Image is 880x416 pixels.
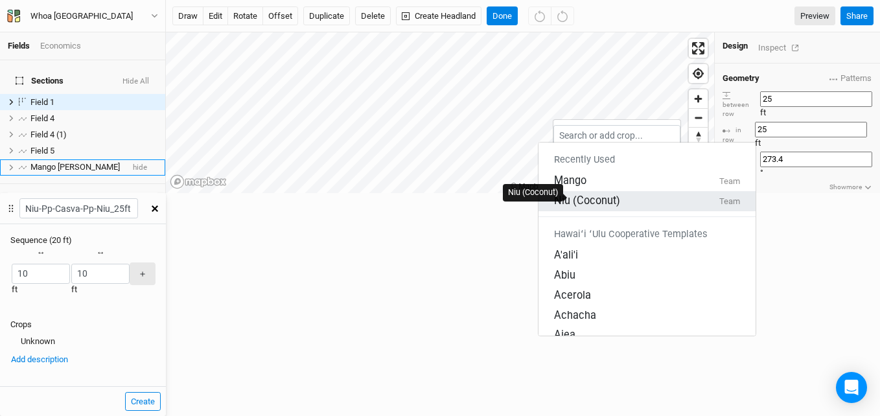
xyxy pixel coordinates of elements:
div: A'ali'i [554,248,578,263]
div: Field 1 [30,97,157,108]
div: Crops [10,319,156,330]
span: ft [760,108,766,117]
div: ↔ [97,247,105,259]
div: Recently Used [538,148,756,171]
button: Whoa [GEOGRAPHIC_DATA] [6,9,159,23]
button: Add description [10,352,69,367]
button: Delete [355,6,391,26]
a: Mapbox [511,182,546,191]
span: Field 4 (1) [30,130,67,139]
small: Team [719,196,740,207]
div: Mango WB West [30,162,122,172]
div: ↔ [37,247,45,259]
button: Done [487,6,518,26]
input: Pattern name [19,198,138,218]
span: Mango [PERSON_NAME] [30,162,120,172]
small: Team [719,176,740,187]
span: Field 4 [30,113,54,123]
div: menu-options [538,142,756,336]
div: Field 5 [30,146,157,156]
div: Aiea [554,328,575,343]
span: Patterns [829,72,872,85]
span: Field 5 [30,146,54,156]
span: ° [760,168,763,178]
button: Find my location [689,64,708,83]
div: Economics [40,40,81,52]
button: Showmore [829,181,872,193]
div: Unknown [10,336,156,347]
div: Open Intercom Messenger [836,372,867,403]
button: Hide All [122,77,150,86]
label: ft [71,284,77,295]
div: Design [723,40,748,52]
button: Redo (^Z) [551,6,574,26]
button: Zoom out [689,108,708,127]
div: Niu (Coconut) [554,194,620,209]
div: Whoa Dea Ranch [30,10,133,23]
div: Inspect [758,40,804,55]
button: offset [262,6,298,26]
div: Hawaiʻi ʻUlu Cooperative Templates [538,222,756,246]
h4: Geometry [723,73,759,84]
span: Sections [16,76,64,86]
button: Duplicate [303,6,350,26]
span: hide [133,159,147,176]
span: Zoom out [689,109,708,127]
canvas: Map [166,32,714,416]
button: Reset bearing to north [689,127,708,146]
button: Share [840,6,874,26]
label: ft [12,284,17,295]
a: Preview [794,6,835,26]
button: Create [125,392,161,411]
button: ＋ [130,262,156,285]
button: Zoom in [689,89,708,108]
div: between row [723,91,760,119]
div: Sequence ( 20 ft ) [10,235,156,246]
div: Mango [554,174,586,189]
input: Search or add crop... [553,125,680,145]
div: Achacha [554,308,596,323]
button: Create Headland [396,6,481,26]
a: Fields [8,41,30,51]
div: in row [723,126,755,144]
div: Field 4 [30,113,157,124]
div: Niu (Coconut) [508,187,558,199]
span: Field 1 [30,97,54,107]
div: Whoa [GEOGRAPHIC_DATA] [30,10,133,23]
button: Undo (^z) [528,6,551,26]
button: Enter fullscreen [689,39,708,58]
div: Acerola [554,288,591,303]
a: Mapbox logo [170,174,227,189]
button: rotate [227,6,263,26]
div: Field 4 (1) [30,130,157,140]
span: ft [755,138,761,148]
span: Reset bearing to north [689,128,708,146]
button: draw [172,6,203,26]
h4: Layers [8,192,157,218]
button: Patterns [829,71,872,86]
div: Abiu [554,268,575,283]
button: edit [203,6,228,26]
